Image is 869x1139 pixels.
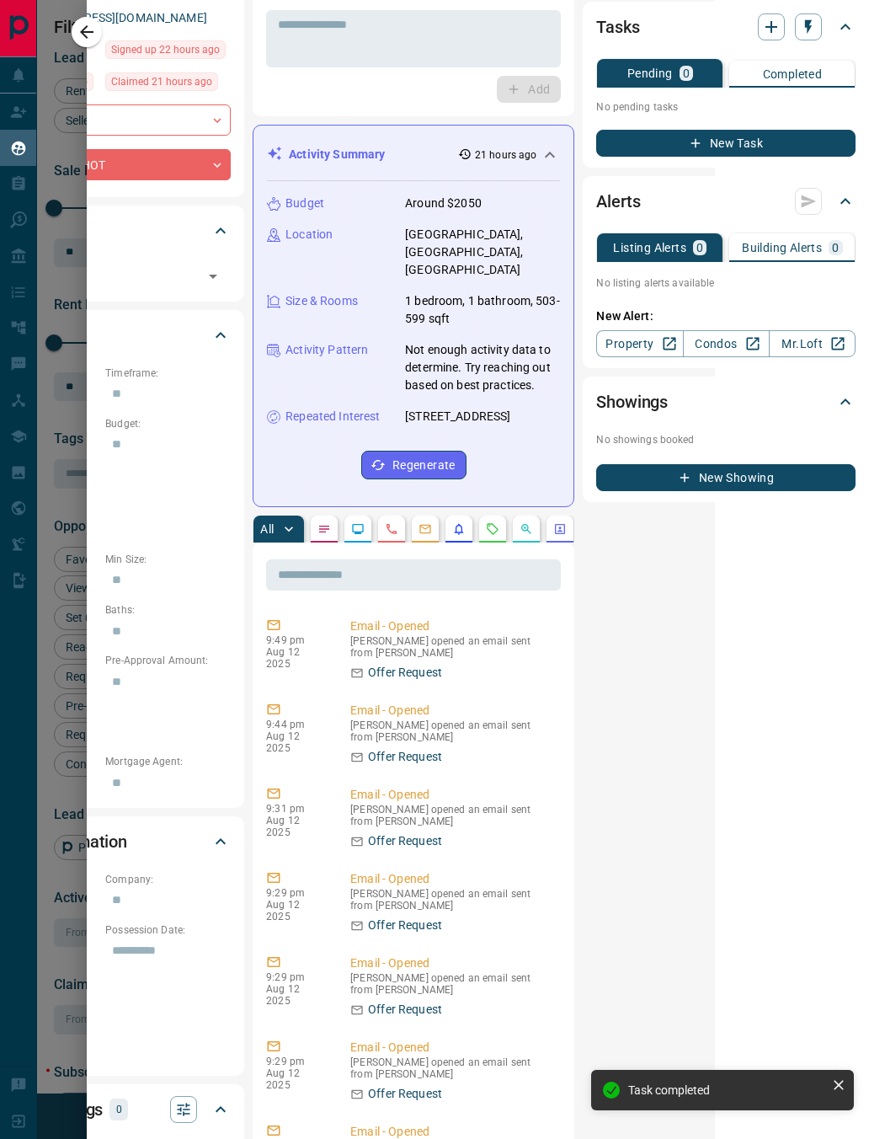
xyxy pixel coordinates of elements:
[405,195,482,212] p: Around $2050
[683,330,770,357] a: Condos
[419,522,432,536] svg: Emails
[596,7,856,47] div: Tasks
[368,832,442,850] p: Offer Request
[596,330,683,357] a: Property
[105,938,219,965] input: Choose date
[613,242,686,254] p: Listing Alerts
[266,1067,325,1091] p: Aug 12 2025
[111,73,212,90] span: Claimed 21 hours ago
[266,887,325,899] p: 9:29 pm
[486,522,499,536] svg: Requests
[105,416,231,431] p: Budget:
[405,408,510,425] p: [STREET_ADDRESS]
[596,13,639,40] h2: Tasks
[475,147,536,163] p: 21 hours ago
[769,330,856,357] a: Mr.Loft
[350,972,554,996] p: [PERSON_NAME] opened an email sent from [PERSON_NAME]
[289,146,385,163] p: Activity Summary
[105,366,231,381] p: Timeframe:
[350,888,554,912] p: [PERSON_NAME] opened an email sent from [PERSON_NAME]
[105,754,231,769] p: Mortgage Agent:
[350,719,554,743] p: [PERSON_NAME] opened an email sent from [PERSON_NAME]
[520,522,533,536] svg: Opportunities
[105,653,231,668] p: Pre-Approval Amount:
[285,292,358,310] p: Size & Rooms
[350,870,554,888] p: Email - Opened
[266,899,325,922] p: Aug 12 2025
[105,552,231,567] p: Min Size:
[628,1083,825,1097] div: Task completed
[105,72,231,96] div: Tue Aug 12 2025
[350,804,554,827] p: [PERSON_NAME] opened an email sent from [PERSON_NAME]
[596,188,640,215] h2: Alerts
[350,786,554,804] p: Email - Opened
[17,11,207,24] a: [EMAIL_ADDRESS][DOMAIN_NAME]
[405,341,560,394] p: Not enough activity data to determine. Try reaching out based on best practices.
[285,195,324,212] p: Budget
[201,265,225,288] button: Open
[683,67,690,79] p: 0
[596,94,856,120] p: No pending tasks
[266,646,325,670] p: Aug 12 2025
[763,68,823,80] p: Completed
[596,388,668,415] h2: Showings
[385,522,398,536] svg: Calls
[105,872,231,887] p: Company:
[266,983,325,1007] p: Aug 12 2025
[405,226,560,279] p: [GEOGRAPHIC_DATA], [GEOGRAPHIC_DATA], [GEOGRAPHIC_DATA]
[452,522,466,536] svg: Listing Alerts
[266,730,325,754] p: Aug 12 2025
[553,522,567,536] svg: Agent Actions
[105,602,231,618] p: Baths:
[317,522,331,536] svg: Notes
[266,815,325,838] p: Aug 12 2025
[832,242,839,254] p: 0
[596,464,856,491] button: New Showing
[742,242,822,254] p: Building Alerts
[350,702,554,719] p: Email - Opened
[596,181,856,222] div: Alerts
[350,618,554,635] p: Email - Opened
[260,523,274,535] p: All
[266,1056,325,1067] p: 9:29 pm
[627,67,673,79] p: Pending
[266,971,325,983] p: 9:29 pm
[596,130,856,157] button: New Task
[368,917,442,934] p: Offer Request
[266,719,325,730] p: 9:44 pm
[596,307,856,325] p: New Alert:
[596,432,856,447] p: No showings booked
[266,634,325,646] p: 9:49 pm
[596,275,856,291] p: No listing alerts available
[361,451,466,479] button: Regenerate
[111,41,220,58] span: Signed up 22 hours ago
[368,1001,442,1019] p: Offer Request
[267,139,560,170] div: Activity Summary21 hours ago
[405,292,560,328] p: 1 bedroom, 1 bathroom, 503-599 sqft
[350,955,554,972] p: Email - Opened
[350,635,554,659] p: [PERSON_NAME] opened an email sent from [PERSON_NAME]
[368,1085,442,1103] p: Offer Request
[285,226,333,243] p: Location
[350,1056,554,1080] p: [PERSON_NAME] opened an email sent from [PERSON_NAME]
[596,382,856,422] div: Showings
[368,664,442,682] p: Offer Request
[351,522,365,536] svg: Lead Browsing Activity
[105,40,231,64] div: Mon Aug 11 2025
[350,1039,554,1056] p: Email - Opened
[696,242,703,254] p: 0
[285,341,368,359] p: Activity Pattern
[285,408,380,425] p: Repeated Interest
[266,803,325,815] p: 9:31 pm
[368,748,442,766] p: Offer Request
[115,1100,123,1119] p: 0
[105,922,231,938] p: Possession Date:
